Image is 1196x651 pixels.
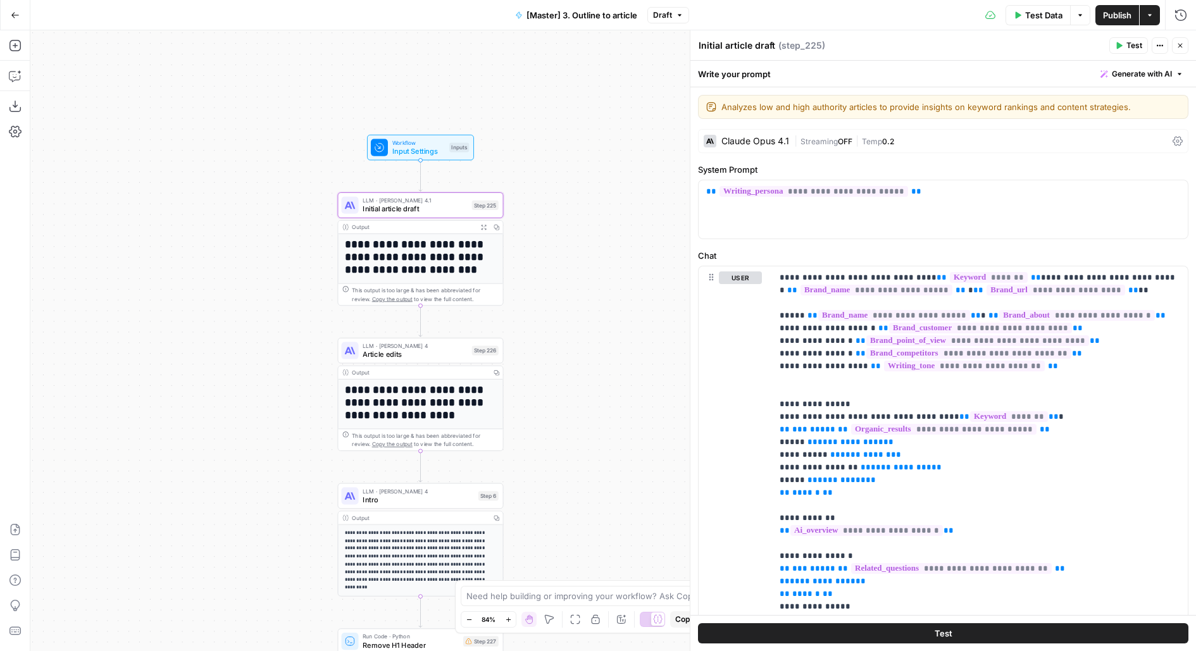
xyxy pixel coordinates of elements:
button: [Master] 3. Outline to article [508,5,645,25]
div: Step 226 [472,346,499,356]
span: LLM · [PERSON_NAME] 4 [363,487,474,496]
span: LLM · [PERSON_NAME] 4 [363,342,468,350]
div: Step 6 [478,491,499,500]
button: Test [698,623,1188,643]
span: Test Data [1025,9,1062,22]
span: Temp [862,137,882,146]
span: Article edits [363,349,468,360]
g: Edge from step_226 to step_6 [419,450,422,482]
span: Publish [1103,9,1131,22]
div: Output [352,514,487,523]
g: Edge from step_6 to step_227 [419,596,422,628]
button: user [719,271,762,284]
label: Chat [698,249,1188,262]
button: Generate with AI [1095,66,1188,82]
div: This output is too large & has been abbreviated for review. to view the full content. [352,286,498,303]
div: Step 227 [463,636,499,647]
button: Publish [1095,5,1139,25]
span: Test [935,627,952,640]
span: Generate with AI [1112,68,1172,80]
span: OFF [838,137,852,146]
span: Remove H1 Header [363,640,459,650]
span: Test [1126,40,1142,51]
span: Run Code · Python [363,632,459,641]
textarea: Analyzes low and high authority articles to provide insights on keyword rankings and content stra... [721,101,1180,113]
label: System Prompt [698,163,1188,176]
span: 84% [482,614,495,624]
span: | [794,134,800,147]
textarea: Initial article draft [699,39,775,52]
span: Draft [653,9,672,21]
div: Output [352,223,474,232]
div: Write your prompt [690,61,1196,87]
div: Inputs [449,143,469,152]
span: Copy the output [372,441,413,447]
span: Workflow [392,139,445,147]
g: Edge from start to step_225 [419,160,422,192]
div: This output is too large & has been abbreviated for review. to view the full content. [352,431,498,449]
span: 0.2 [882,137,894,146]
button: Copy [670,611,699,628]
span: Streaming [800,137,838,146]
g: Edge from step_225 to step_226 [419,306,422,337]
button: Test Data [1006,5,1070,25]
div: Output [352,368,487,377]
span: ( step_225 ) [778,39,825,52]
button: Draft [647,7,689,23]
div: Step 225 [472,201,499,210]
div: WorkflowInput SettingsInputs [338,135,504,161]
span: Copy the output [372,295,413,302]
span: [Master] 3. Outline to article [526,9,637,22]
span: LLM · [PERSON_NAME] 4.1 [363,196,468,205]
span: Intro [363,494,474,505]
div: Claude Opus 4.1 [721,137,789,146]
span: Initial article draft [363,204,468,214]
span: Input Settings [392,146,445,157]
button: Test [1109,37,1148,54]
span: | [852,134,862,147]
span: Copy [675,614,694,625]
